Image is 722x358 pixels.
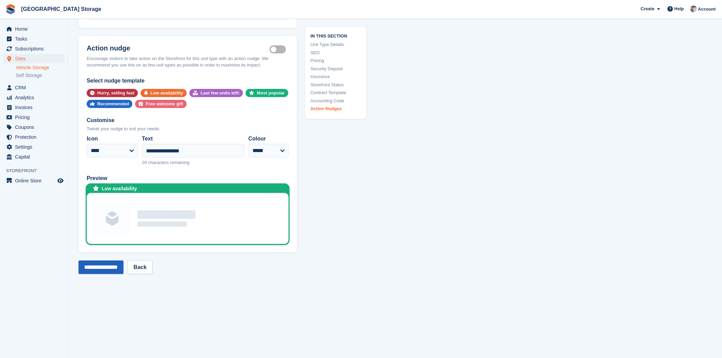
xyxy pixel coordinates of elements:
a: Preview store [56,177,64,185]
span: Help [675,5,684,12]
label: Colour [248,135,289,143]
span: Coupons [15,122,56,132]
a: Storefront Status [311,81,361,88]
button: Recommended [87,100,132,108]
div: Select nudge template [87,77,289,85]
span: Tasks [15,34,56,44]
button: Most popular [246,89,288,97]
a: menu [3,113,64,122]
a: menu [3,44,64,54]
span: Pricing [15,113,56,122]
span: Online Store [15,176,56,185]
a: menu [3,122,64,132]
a: Security Deposit [311,65,361,72]
button: Free welcome gift [135,100,187,108]
span: Invoices [15,103,56,112]
div: Most popular [257,89,285,97]
a: menu [3,176,64,185]
span: Account [698,6,716,13]
span: Capital [15,152,56,162]
div: Preview [87,174,289,182]
a: menu [3,54,64,63]
span: Create [641,5,654,12]
label: Icon [87,135,138,143]
a: Vehicle Storage [16,64,64,71]
img: stora-icon-8386f47178a22dfd0bd8f6a31ec36ba5ce8667c1dd55bd0f319d3a0aa187defe.svg [5,4,16,14]
div: Last few units left! [201,89,240,97]
span: Home [15,24,56,34]
a: menu [3,93,64,102]
h2: Action nudge [87,44,270,53]
a: menu [3,83,64,92]
a: Pricing [311,57,361,64]
div: Low availability [150,89,183,97]
div: Hurry, selling fast [97,89,134,97]
div: Customise [87,116,289,124]
span: Sites [15,54,56,63]
button: Low availability [141,89,187,97]
a: SEO [311,49,361,56]
span: 29 [142,160,147,165]
span: In this section [311,32,361,39]
span: Subscriptions [15,44,56,54]
label: Is active [270,49,289,50]
div: Recommended [97,100,129,108]
a: [GEOGRAPHIC_DATA] Storage [18,3,104,15]
a: menu [3,142,64,152]
img: Unit group image placeholder [95,202,129,236]
div: Free welcome gift [146,100,183,108]
a: Unit Type Details [311,41,361,48]
a: menu [3,152,64,162]
span: Storefront [6,167,68,174]
label: Text [142,135,244,143]
a: menu [3,103,64,112]
a: Insurance [311,73,361,80]
span: CRM [15,83,56,92]
img: Will Strivens [690,5,697,12]
a: Accounting Code [311,97,361,104]
a: menu [3,34,64,44]
div: Tweak your nudge to suit your needs. [87,125,289,132]
span: Protection [15,132,56,142]
a: Back [128,260,152,274]
div: Encourage visitors to take action on the Storefront for this unit type with an action nudge. We r... [87,55,289,69]
span: Analytics [15,93,56,102]
span: characters remaining [148,160,189,165]
a: Action Nudges [311,105,361,112]
button: Last few units left! [189,89,243,97]
a: Self Storage [16,72,64,79]
span: Settings [15,142,56,152]
a: menu [3,132,64,142]
button: Hurry, selling fast [87,89,138,97]
a: menu [3,24,64,34]
div: Low availability [102,185,137,192]
a: Contract Template [311,89,361,96]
